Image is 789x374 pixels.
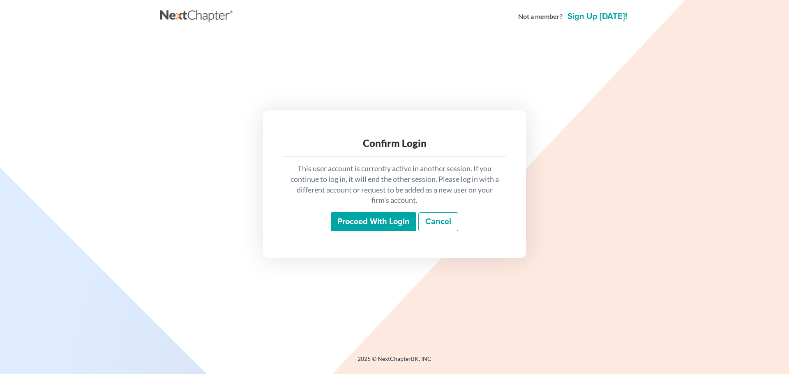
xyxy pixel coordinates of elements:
[289,137,500,150] div: Confirm Login
[518,12,563,21] strong: Not a member?
[289,163,500,206] p: This user account is currently active in another session. If you continue to log in, it will end ...
[566,12,629,21] a: Sign up [DATE]!
[418,212,458,231] a: Cancel
[331,212,416,231] input: Proceed with login
[160,355,629,369] div: 2025 © NextChapterBK, INC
